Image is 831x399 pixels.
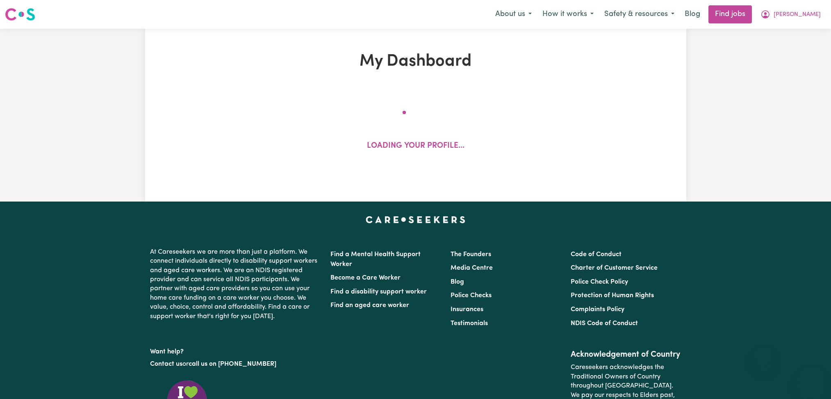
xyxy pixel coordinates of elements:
p: At Careseekers we are more than just a platform. We connect individuals directly to disability su... [150,244,321,324]
span: [PERSON_NAME] [774,10,821,19]
p: Loading your profile... [367,140,464,152]
a: Become a Care Worker [330,275,401,281]
p: Want help? [150,344,321,356]
h1: My Dashboard [240,52,591,71]
a: Blog [680,5,705,23]
button: About us [490,6,537,23]
img: Careseekers logo [5,7,35,22]
button: My Account [755,6,826,23]
button: Safety & resources [599,6,680,23]
h2: Acknowledgement of Country [571,350,681,360]
a: Contact us [150,361,182,367]
a: Police Checks [451,292,492,299]
a: Find jobs [708,5,752,23]
a: Charter of Customer Service [571,265,658,271]
button: How it works [537,6,599,23]
a: Police Check Policy [571,279,628,285]
a: Careseekers logo [5,5,35,24]
a: Blog [451,279,464,285]
a: call us on [PHONE_NUMBER] [189,361,276,367]
iframe: Button to launch messaging window [798,366,824,392]
a: Find a disability support worker [330,289,427,295]
a: Testimonials [451,320,488,327]
a: Find an aged care worker [330,302,409,309]
a: NDIS Code of Conduct [571,320,638,327]
a: Insurances [451,306,483,313]
a: Media Centre [451,265,493,271]
a: The Founders [451,251,491,258]
a: Find a Mental Health Support Worker [330,251,421,268]
a: Code of Conduct [571,251,622,258]
p: or [150,356,321,372]
a: Complaints Policy [571,306,624,313]
a: Protection of Human Rights [571,292,654,299]
iframe: Close message [755,346,772,363]
a: Careseekers home page [366,216,465,223]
